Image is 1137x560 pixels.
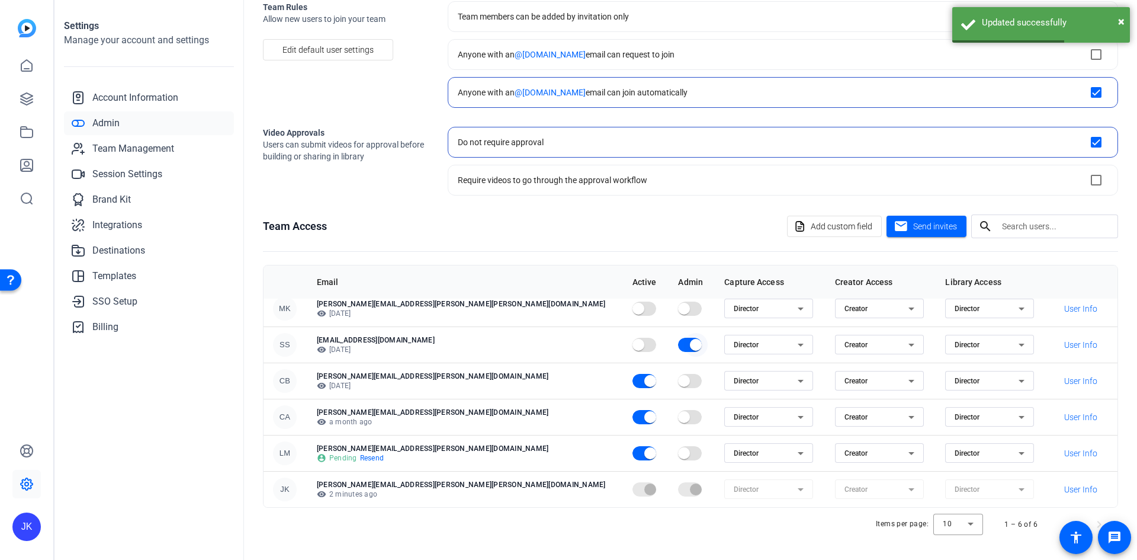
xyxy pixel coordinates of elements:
div: JK [273,478,297,501]
span: SSO Setup [92,295,137,309]
span: Admin [92,116,120,130]
a: Team Management [64,137,234,161]
mat-icon: accessibility [1069,530,1083,545]
a: Integrations [64,213,234,237]
span: User Info [1064,411,1097,423]
p: [DATE] [317,345,614,354]
p: 2 minutes ago [317,489,614,499]
span: Send invites [913,220,957,233]
span: Integrations [92,218,142,232]
span: Director [734,413,759,421]
span: × [1118,14,1125,28]
div: MK [273,297,297,321]
span: User Info [1064,303,1097,315]
mat-icon: visibility [317,345,326,354]
mat-icon: search [971,219,1000,233]
th: Creator Access [826,265,936,299]
mat-icon: message [1107,530,1122,545]
span: User Info [1064,375,1097,387]
div: JK [12,513,41,541]
span: Director [734,449,759,457]
p: [DATE] [317,381,614,391]
span: Account Information [92,91,178,105]
button: User Info [1056,407,1106,428]
span: User Info [1064,447,1097,459]
span: Creator [844,377,868,385]
span: Director [955,305,979,313]
a: Billing [64,315,234,339]
span: @[DOMAIN_NAME] [515,50,586,59]
p: [PERSON_NAME][EMAIL_ADDRESS][PERSON_NAME][PERSON_NAME][DOMAIN_NAME] [317,480,614,489]
div: CB [273,369,297,393]
div: 1 – 6 of 6 [1004,519,1038,530]
button: User Info [1056,334,1106,356]
div: Require videos to go through the approval workflow [458,174,647,186]
span: Director [955,341,979,349]
span: Director [955,413,979,421]
span: Billing [92,320,118,334]
span: Brand Kit [92,193,131,207]
th: Active [623,265,669,299]
p: [PERSON_NAME][EMAIL_ADDRESS][PERSON_NAME][PERSON_NAME][DOMAIN_NAME] [317,299,614,309]
span: Director [734,341,759,349]
span: Allow new users to join your team [263,13,429,25]
h2: Manage your account and settings [64,33,234,47]
div: Do not require approval [458,136,544,148]
span: Resend [360,453,384,463]
img: blue-gradient.svg [18,19,36,37]
span: Destinations [92,244,145,258]
p: a month ago [317,417,614,427]
mat-icon: mail [894,219,908,234]
input: Search users... [1002,219,1109,233]
mat-icon: account_circle [317,453,326,463]
a: Session Settings [64,162,234,186]
span: Director [734,377,759,385]
button: User Info [1056,298,1106,319]
button: Next page [1085,510,1113,539]
mat-icon: visibility [317,489,326,499]
span: Creator [844,341,868,349]
button: User Info [1056,370,1106,392]
p: [PERSON_NAME][EMAIL_ADDRESS][PERSON_NAME][DOMAIN_NAME] [317,444,614,453]
div: Items per page: [876,518,929,530]
span: User Info [1064,339,1097,351]
span: Templates [92,269,136,283]
th: Email [307,265,623,299]
button: Add custom field [787,216,882,237]
span: User Info [1064,484,1097,495]
button: Send invites [887,216,966,237]
mat-icon: visibility [317,381,326,391]
span: Director [955,449,979,457]
button: Previous page [1056,510,1085,539]
h2: Team Rules [263,1,429,13]
div: Anyone with an email can request to join [458,49,675,60]
span: Director [955,377,979,385]
mat-icon: visibility [317,417,326,427]
a: Destinations [64,239,234,263]
h1: Settings [64,19,234,33]
span: Creator [844,413,868,421]
mat-icon: visibility [317,309,326,318]
span: Team Management [92,142,174,156]
span: Edit default user settings [282,39,374,61]
p: [EMAIL_ADDRESS][DOMAIN_NAME] [317,335,614,345]
th: Admin [669,265,715,299]
a: Admin [64,111,234,135]
div: SS [273,333,297,357]
div: LM [273,441,297,465]
button: Close [1118,12,1125,30]
button: User Info [1056,443,1106,464]
span: Add custom field [811,215,872,238]
span: Director [734,305,759,313]
p: [PERSON_NAME][EMAIL_ADDRESS][PERSON_NAME][DOMAIN_NAME] [317,372,614,381]
span: Pending [329,453,357,463]
div: Team members can be added by invitation only [458,11,629,23]
div: Updated successfully [982,16,1121,30]
a: Account Information [64,86,234,110]
button: User Info [1056,479,1106,500]
button: Edit default user settings [263,39,393,60]
th: Library Access [936,265,1046,299]
h2: Video Approvals [263,127,429,139]
h1: Team Access [263,218,327,235]
p: [PERSON_NAME][EMAIL_ADDRESS][PERSON_NAME][DOMAIN_NAME] [317,408,614,417]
